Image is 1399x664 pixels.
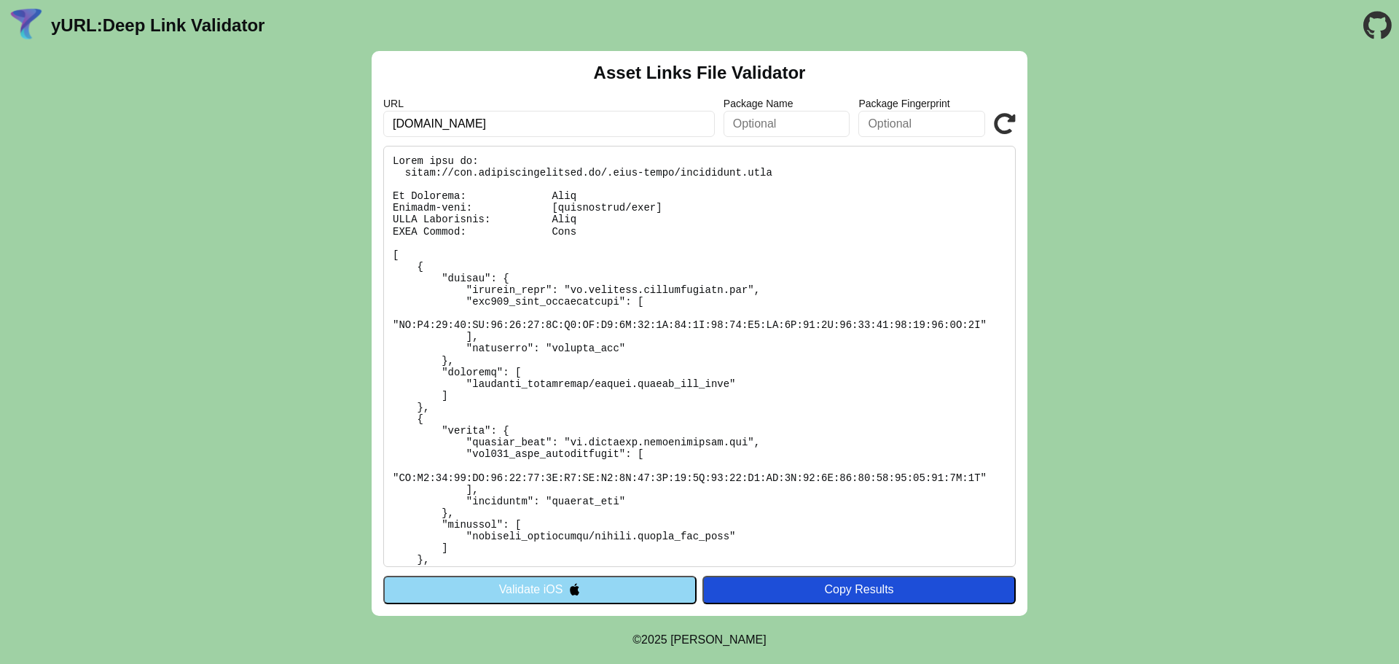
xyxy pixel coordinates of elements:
span: 2025 [641,633,667,646]
input: Required [383,111,715,137]
input: Optional [724,111,850,137]
label: Package Fingerprint [858,98,985,109]
button: Validate iOS [383,576,697,604]
a: Michael Ibragimchayev's Personal Site [670,633,767,646]
h2: Asset Links File Validator [594,63,806,83]
img: appleIcon.svg [568,583,581,595]
pre: Lorem ipsu do: sitam://con.adipiscingelitsed.do/.eius-tempo/incididunt.utla Et Dolorema: Aliq Eni... [383,146,1016,567]
input: Optional [858,111,985,137]
a: yURL:Deep Link Validator [51,15,264,36]
div: Copy Results [710,583,1008,596]
label: Package Name [724,98,850,109]
label: URL [383,98,715,109]
button: Copy Results [702,576,1016,604]
img: yURL Logo [7,7,45,44]
footer: © [632,616,766,664]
